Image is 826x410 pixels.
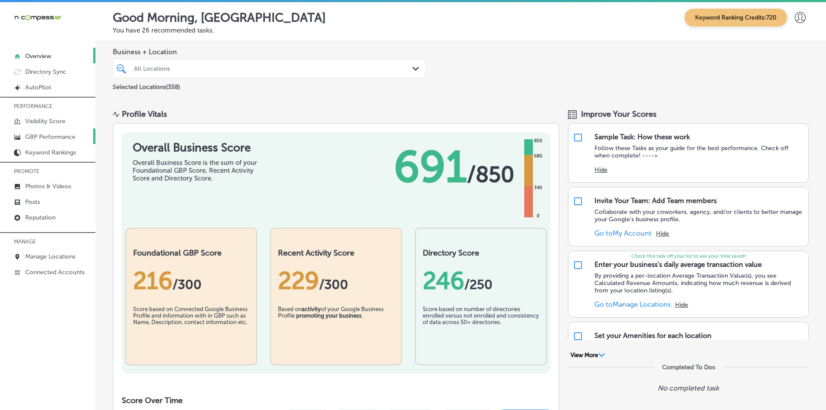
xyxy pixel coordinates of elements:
[25,183,71,190] p: Photos & Videos
[675,301,688,308] button: Hide
[532,184,544,191] div: 340
[278,266,394,295] div: 229
[656,230,669,237] button: Hide
[133,159,263,182] div: Overall Business Score is the sum of your Foundational GBP Score, Recent Activity Score and Direc...
[25,118,65,125] p: Visibility Score
[594,166,607,174] button: Hide
[25,68,66,75] p: Directory Sync
[122,396,550,405] h2: Score Over Time
[25,214,56,221] p: Reputation
[25,52,51,60] p: Overview
[467,161,514,187] span: / 850
[25,198,40,206] p: Posts
[25,84,51,91] p: AutoPilot
[296,312,362,319] b: promoting your business
[25,133,75,141] p: GBP Performance
[464,277,493,292] span: /250
[319,277,348,292] span: /300
[568,253,808,259] p: Check this task off your list to see your time saved!
[113,80,180,91] p: Selected Locations ( 358 )
[133,266,249,295] div: 216
[14,13,62,22] img: 660ab0bf-5cc7-4cb8-ba1c-48b5ae0f18e60NCTV_CLogo_TV_Black_-500x88.png
[134,65,413,72] div: All Locations
[532,138,544,144] div: 850
[133,248,249,258] h2: Foundational GBP Score
[568,351,607,359] button: View More
[594,272,804,294] p: By providing a per-location Average Transaction Value(s), you see Calculated Revenue Amounts, ind...
[423,266,539,295] div: 246
[113,26,809,34] p: You have 26 recommended tasks.
[133,141,263,154] h1: Overall Business Score
[278,248,394,258] h2: Recent Activity Score
[113,10,326,25] p: Good Morning, [GEOGRAPHIC_DATA]
[25,269,85,276] p: Connected Accounts
[25,149,76,156] p: Keyword Rankings
[685,9,787,26] span: Keyword Ranking Credits: 720
[594,331,712,340] div: Set your Amenities for each location
[532,153,544,160] div: 680
[535,213,541,220] div: 0
[133,306,249,349] div: Score based on Connected Google Business Profile and information with in GBP such as Name, Descri...
[122,109,167,119] div: Profile Vitals
[594,197,717,205] div: Invite Your Team: Add Team members
[594,229,652,237] a: Go toMy Account
[25,253,75,260] p: Manage Locations
[594,300,671,308] a: Go toManage Locations
[394,141,467,193] span: 691
[423,306,539,349] div: Score based on number of directories enrolled versus not enrolled and consistency of data across ...
[173,277,202,292] span: / 300
[662,364,715,371] div: Completed To Dos
[113,48,426,56] span: Business + Location
[594,260,762,269] div: Enter your business's daily average transaction value
[423,248,539,258] h2: Directory Score
[658,384,719,392] p: No completed task
[594,208,804,223] p: Collaborate with your coworkers, agency, and/or clients to better manage your Google's business p...
[278,306,394,349] div: Based on of your Google Business Profile .
[302,306,321,312] b: activity
[581,109,656,119] span: Improve Your Scores
[594,144,804,159] p: Follow these Tasks as your guide for the best performance. Check off when complete! ---->
[594,133,690,141] div: Sample Task: How these work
